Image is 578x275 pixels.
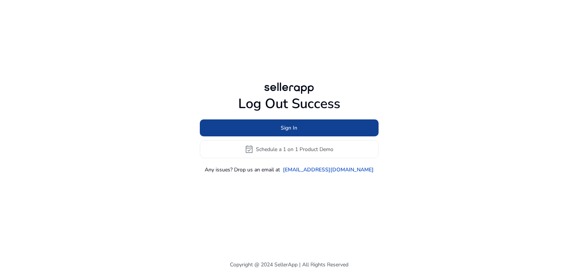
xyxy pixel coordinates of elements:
[200,140,379,158] button: event_availableSchedule a 1 on 1 Product Demo
[200,119,379,136] button: Sign In
[200,96,379,112] h1: Log Out Success
[205,166,280,174] p: Any issues? Drop us an email at
[281,124,297,132] span: Sign In
[245,145,254,154] span: event_available
[283,166,374,174] a: [EMAIL_ADDRESS][DOMAIN_NAME]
